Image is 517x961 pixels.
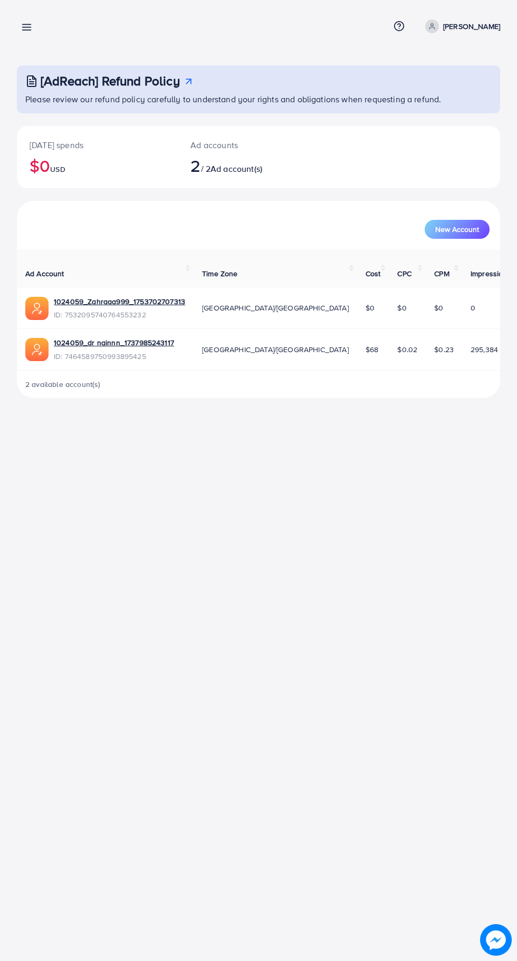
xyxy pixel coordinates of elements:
[50,164,65,174] span: USD
[202,268,237,279] span: Time Zone
[471,344,498,355] span: 295,384
[434,268,449,279] span: CPM
[425,220,490,239] button: New Account
[190,139,286,151] p: Ad accounts
[366,268,381,279] span: Cost
[54,351,174,362] span: ID: 7464589750993895425
[25,297,49,320] img: ic-ads-acc.e4c84228.svg
[25,268,64,279] span: Ad Account
[397,268,411,279] span: CPC
[25,338,49,361] img: ic-ads-acc.e4c84228.svg
[397,303,406,313] span: $0
[443,20,500,33] p: [PERSON_NAME]
[54,296,185,307] a: 1024059_Zahraaa999_1753702707313
[41,73,180,89] h3: [AdReach] Refund Policy
[54,337,174,348] a: 1024059_dr nainnn_1737985243117
[210,163,262,174] span: Ad account(s)
[190,156,286,176] h2: / 2
[25,93,494,105] p: Please review our refund policy carefully to understand your rights and obligations when requesti...
[434,303,443,313] span: $0
[25,379,101,390] span: 2 available account(s)
[434,344,454,355] span: $0.23
[202,303,349,313] span: [GEOGRAPHIC_DATA]/[GEOGRAPHIC_DATA]
[54,309,185,320] span: ID: 7532095740764553232
[366,303,375,313] span: $0
[421,20,500,33] a: [PERSON_NAME]
[30,139,165,151] p: [DATE] spends
[202,344,349,355] span: [GEOGRAPHIC_DATA]/[GEOGRAPHIC_DATA]
[30,156,165,176] h2: $0
[366,344,378,355] span: $68
[435,226,479,233] span: New Account
[471,268,508,279] span: Impression
[480,924,512,956] img: image
[397,344,417,355] span: $0.02
[190,153,200,178] span: 2
[471,303,475,313] span: 0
